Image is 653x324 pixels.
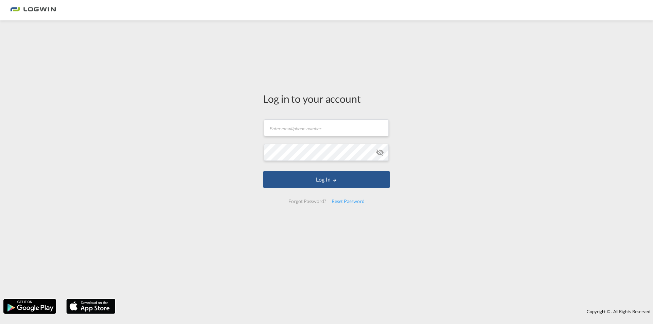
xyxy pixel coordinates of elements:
[10,3,56,18] img: bc73a0e0d8c111efacd525e4c8ad7d32.png
[376,148,384,156] md-icon: icon-eye-off
[264,119,389,136] input: Enter email/phone number
[66,298,116,314] img: apple.png
[263,171,390,188] button: LOGIN
[3,298,57,314] img: google.png
[119,306,653,317] div: Copyright © . All Rights Reserved
[263,91,390,106] div: Log in to your account
[329,195,367,207] div: Reset Password
[286,195,329,207] div: Forgot Password?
